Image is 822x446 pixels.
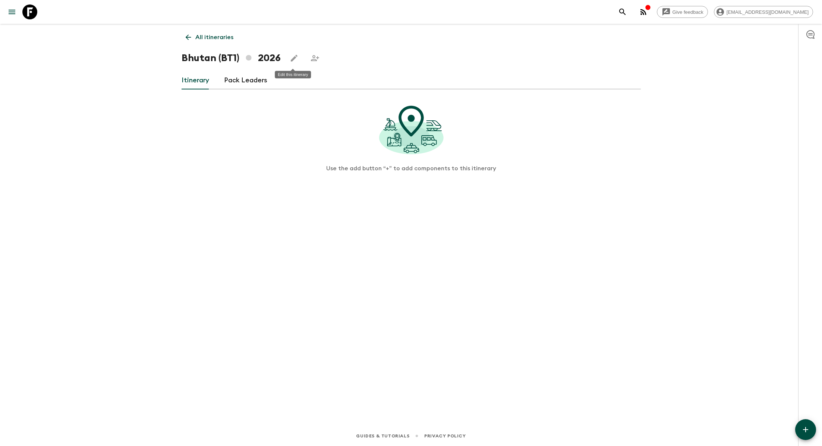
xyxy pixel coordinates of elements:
p: All itineraries [195,33,233,42]
a: All itineraries [182,30,237,45]
a: Pack Leaders [224,72,267,89]
div: Edit this itinerary [275,71,311,78]
div: [EMAIL_ADDRESS][DOMAIN_NAME] [714,6,813,18]
span: [EMAIL_ADDRESS][DOMAIN_NAME] [722,9,813,15]
a: Privacy Policy [424,432,466,440]
button: search adventures [615,4,630,19]
a: Give feedback [657,6,708,18]
p: Use the add button “+” to add components to this itinerary [326,165,496,172]
span: Give feedback [668,9,708,15]
a: Guides & Tutorials [356,432,409,440]
button: Edit this itinerary [287,51,302,66]
a: Itinerary [182,72,209,89]
h1: Bhutan (BT1) 2026 [182,51,281,66]
span: Share this itinerary [308,51,322,66]
button: menu [4,4,19,19]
